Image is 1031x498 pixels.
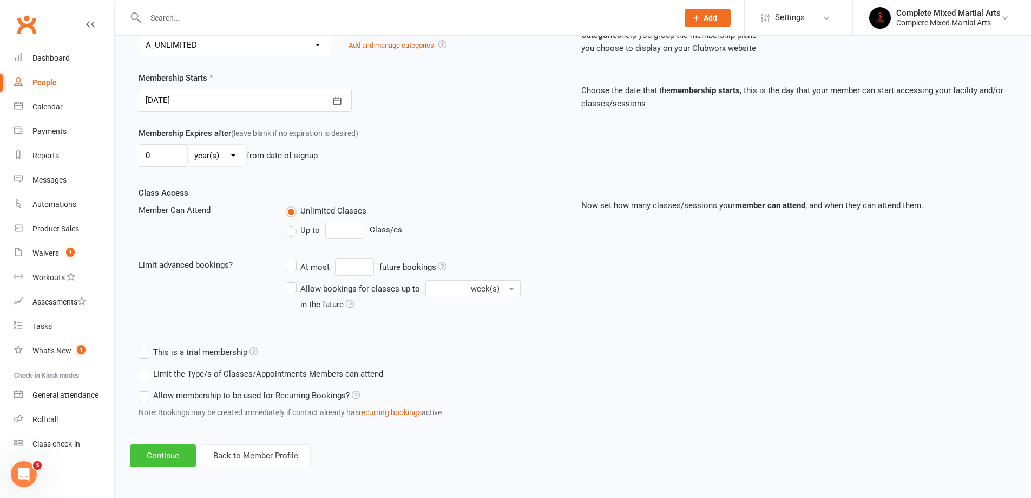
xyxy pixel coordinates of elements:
label: Limit the Type/s of Classes/Appointments Members can attend [139,367,383,380]
span: Unlimited Classes [300,204,366,216]
a: Workouts [14,266,114,290]
div: Automations [32,200,76,209]
div: Reports [32,151,59,160]
label: Class Access [139,186,188,199]
p: help you group the membership plans you choose to display on your Clubworx website [581,29,1008,55]
a: Product Sales [14,217,114,241]
div: General attendance [32,391,98,399]
div: Member Can Attend [130,204,278,217]
button: Continue [130,444,196,467]
div: Note: Bookings may be created immediately if contact already has active [139,406,786,418]
input: Allow bookings for classes up to week(s) in the future [425,280,464,297]
a: Payments [14,119,114,144]
button: Allow bookings for classes up to in the future [464,280,521,297]
label: Membership Starts [139,72,213,85]
iframe: Intercom live chat [11,461,37,487]
p: Choose the date that the , this is the day that your member can start accessing your facility and... [581,84,1008,110]
a: Clubworx [13,11,40,38]
a: Add and manage categories [349,41,434,49]
input: At mostfuture bookings [335,258,374,276]
div: Class/es [286,222,564,239]
span: Up to [300,224,320,235]
div: People [32,78,57,87]
span: 3 [33,461,42,470]
button: recurring bookings [359,406,422,418]
div: Roll call [32,415,58,424]
div: future bookings [379,261,446,274]
a: People [14,70,114,95]
a: Automations [14,192,114,217]
a: Dashboard [14,46,114,70]
span: 1 [66,248,75,257]
strong: membership starts [671,86,740,95]
span: Add [704,14,717,22]
div: Calendar [32,102,63,111]
strong: Categories [581,30,621,40]
a: Assessments [14,290,114,314]
p: Now set how many classes/sessions your , and when they can attend them. [581,199,1008,212]
strong: member can attend [735,201,805,210]
a: Tasks [14,314,114,339]
a: What's New1 [14,339,114,363]
div: Complete Mixed Martial Arts [896,8,1001,18]
label: This is a trial membership [139,346,258,359]
div: Workouts [32,273,65,282]
div: Complete Mixed Martial Arts [896,18,1001,28]
div: from date of signup [247,149,318,162]
div: What's New [32,346,71,355]
a: Roll call [14,408,114,432]
div: Waivers [32,249,59,257]
a: General attendance kiosk mode [14,383,114,408]
span: Settings [775,5,805,30]
img: thumb_image1717476369.png [869,7,891,29]
span: (leave blank if no expiration is desired) [231,129,358,138]
div: Product Sales [32,224,79,233]
span: 1 [77,345,86,354]
div: Allow bookings for classes up to [300,282,420,295]
div: Assessments [32,297,86,306]
input: Search... [142,10,671,25]
div: Payments [32,127,67,135]
div: Messages [32,176,67,184]
div: Limit advanced bookings? [130,258,278,271]
div: Tasks [32,322,52,331]
a: Class kiosk mode [14,432,114,456]
a: Messages [14,168,114,192]
button: Add [685,9,731,27]
div: Class check-in [32,439,80,448]
div: At most [300,261,330,274]
button: Back to Member Profile [201,444,311,467]
label: Allow membership to be used for Recurring Bookings? [139,389,360,402]
a: Reports [14,144,114,168]
a: Calendar [14,95,114,119]
div: Dashboard [32,54,70,62]
span: week(s) [471,284,500,294]
label: Membership Expires after [139,127,358,140]
div: in the future [300,298,354,311]
a: Waivers 1 [14,241,114,266]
